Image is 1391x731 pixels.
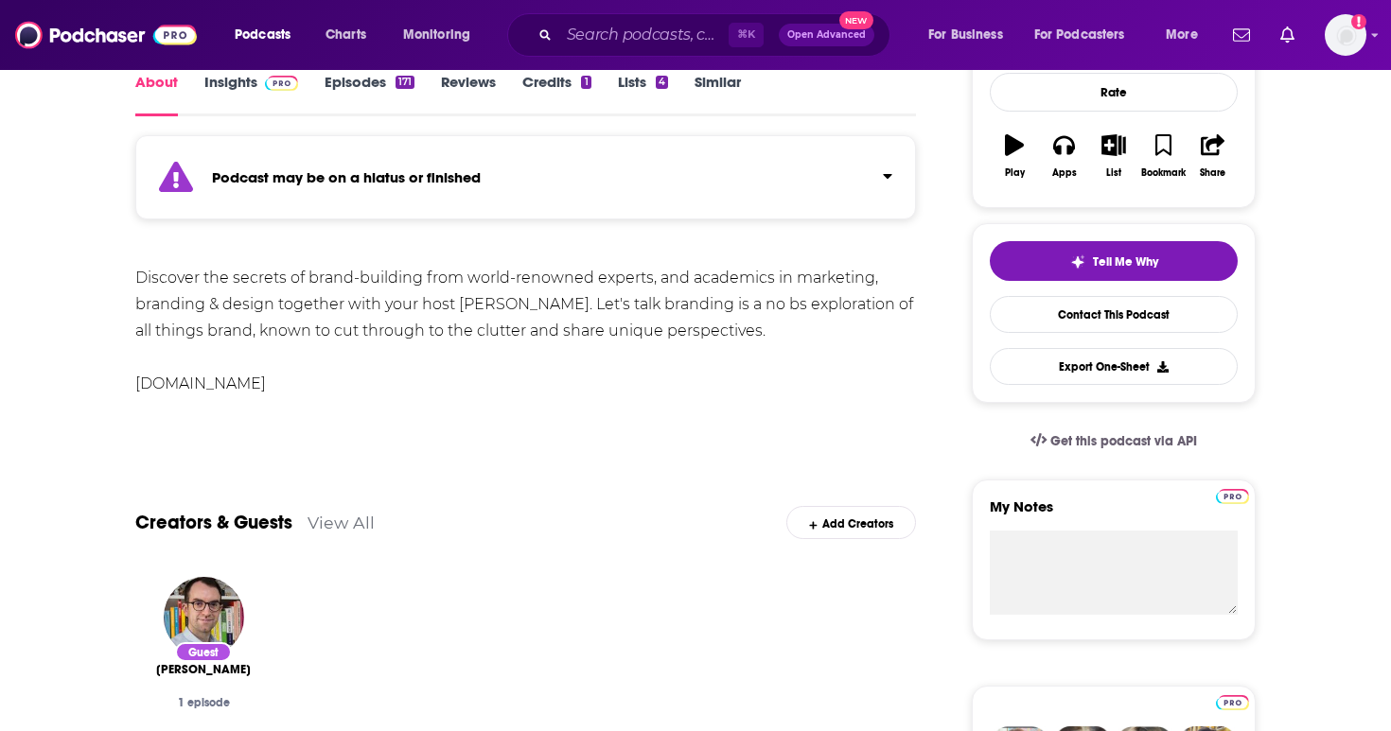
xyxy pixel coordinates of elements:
a: About [135,73,178,116]
button: Share [1189,122,1238,190]
a: Reviews [441,73,496,116]
img: Podchaser Pro [1216,489,1249,504]
div: 4 [656,76,668,89]
img: Ian Paget [164,577,244,657]
button: Bookmark [1138,122,1188,190]
span: ⌘ K [729,23,764,47]
label: My Notes [990,497,1238,531]
img: Podchaser Pro [1216,695,1249,710]
img: tell me why sparkle [1070,254,1085,270]
a: Ian Paget [156,662,251,677]
div: Discover the secrets of brand-building from world-renowned experts, and academics in marketing, b... [135,265,916,397]
div: 171 [396,76,414,89]
a: Pro website [1216,692,1249,710]
section: Click to expand status details [135,147,916,219]
a: Charts [313,20,378,50]
button: tell me why sparkleTell Me Why [990,241,1238,281]
span: Podcasts [235,22,291,48]
span: New [839,11,873,29]
span: For Business [928,22,1003,48]
a: View All [308,513,375,532]
a: Contact This Podcast [990,296,1238,333]
div: Guest [175,642,232,662]
button: Apps [1039,122,1088,190]
a: Pro website [1216,486,1249,504]
span: More [1166,22,1198,48]
div: Bookmark [1141,167,1186,179]
img: User Profile [1325,14,1366,56]
div: Share [1200,167,1225,179]
div: Rate [990,73,1238,112]
div: Apps [1052,167,1077,179]
button: Open AdvancedNew [779,24,874,46]
button: open menu [221,20,315,50]
button: List [1089,122,1138,190]
button: Export One-Sheet [990,348,1238,385]
button: Play [990,122,1039,190]
img: Podchaser Pro [265,76,298,91]
a: Show notifications dropdown [1273,19,1302,51]
button: Show profile menu [1325,14,1366,56]
span: Logged in as redsetterpr [1325,14,1366,56]
div: 1 [581,76,590,89]
a: Similar [695,73,741,116]
svg: Add a profile image [1351,14,1366,29]
div: Play [1005,167,1025,179]
div: List [1106,167,1121,179]
a: Lists4 [618,73,668,116]
input: Search podcasts, credits, & more... [559,20,729,50]
a: Episodes171 [325,73,414,116]
div: Add Creators [786,506,916,539]
a: Get this podcast via API [1015,418,1212,464]
span: [PERSON_NAME] [156,662,251,677]
a: Creators & Guests [135,511,292,534]
span: Open Advanced [787,30,866,40]
a: Credits1 [522,73,590,116]
span: Tell Me Why [1093,254,1158,270]
span: Monitoring [403,22,470,48]
strong: Podcast may be on a hiatus or finished [212,168,481,186]
span: Charts [326,22,366,48]
a: InsightsPodchaser Pro [204,73,298,116]
div: 1 episode [150,696,256,709]
img: Podchaser - Follow, Share and Rate Podcasts [15,17,197,53]
div: Search podcasts, credits, & more... [525,13,908,57]
button: open menu [390,20,495,50]
a: Show notifications dropdown [1225,19,1258,51]
button: open menu [1022,20,1153,50]
span: Get this podcast via API [1050,433,1197,449]
span: For Podcasters [1034,22,1125,48]
button: open menu [1153,20,1222,50]
button: open menu [915,20,1027,50]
